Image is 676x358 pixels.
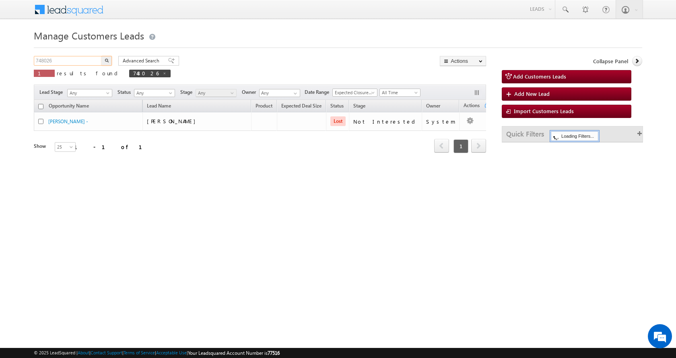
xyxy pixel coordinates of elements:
span: Owner [242,89,259,96]
div: Show [34,143,48,150]
a: All Time [379,89,420,97]
span: Add Customers Leads [513,73,566,80]
img: Search [105,58,109,62]
span: Lost [330,116,346,126]
span: Stage [353,103,365,109]
a: Show All Items [289,89,299,97]
span: Opportunity Name [49,103,89,109]
a: Stage [349,101,369,112]
span: [PERSON_NAME] [147,118,200,124]
div: Loading Filters... [551,131,598,141]
a: Any [134,89,175,97]
a: next [471,140,486,153]
a: Status [326,101,348,112]
a: 25 [55,142,76,152]
a: Any [67,89,112,97]
span: next [471,139,486,153]
span: Product [256,103,272,109]
div: Not Interested [353,118,418,125]
span: 1 [453,139,468,153]
a: Terms of Service [124,350,155,355]
span: Expected Deal Size [281,103,322,109]
span: Stage [180,89,196,96]
div: System [426,118,455,125]
a: Expected Deal Size [277,101,326,112]
span: Any [68,89,109,97]
div: 1 - 1 of 1 [74,142,152,151]
a: prev [434,140,449,153]
button: Actions [440,56,486,66]
a: Expected Closure Date [332,89,377,97]
span: 25 [55,143,76,151]
input: Type to Search [259,89,300,97]
span: Import Customers Leads [514,108,574,114]
span: Lead Name [143,101,175,112]
span: Owner [426,103,440,109]
span: Add New Lead [514,90,550,97]
span: Your Leadsquared Account Number is [188,350,280,356]
span: All Time [380,89,418,96]
span: Date Range [305,89,332,96]
span: 77516 [268,350,280,356]
a: [PERSON_NAME] - [48,118,88,124]
a: Opportunity Name [45,101,93,112]
span: Collapse Panel [593,58,628,65]
span: Lead Stage [39,89,66,96]
span: Actions [460,101,484,112]
span: results found [57,70,121,77]
span: Any [196,89,234,97]
span: prev [434,139,449,153]
span: Manage Customers Leads [34,29,144,42]
span: 1 [38,70,51,77]
a: Any [196,89,237,97]
span: Status [117,89,134,96]
a: Acceptable Use [156,350,187,355]
a: Contact Support [91,350,122,355]
span: Advanced Search [123,57,162,64]
span: Any [134,89,173,97]
input: Check all records [38,104,43,109]
span: Expected Closure Date [333,89,375,96]
a: About [78,350,89,355]
span: © 2025 LeadSquared | | | | | [34,349,280,357]
span: 748026 [133,70,159,77]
